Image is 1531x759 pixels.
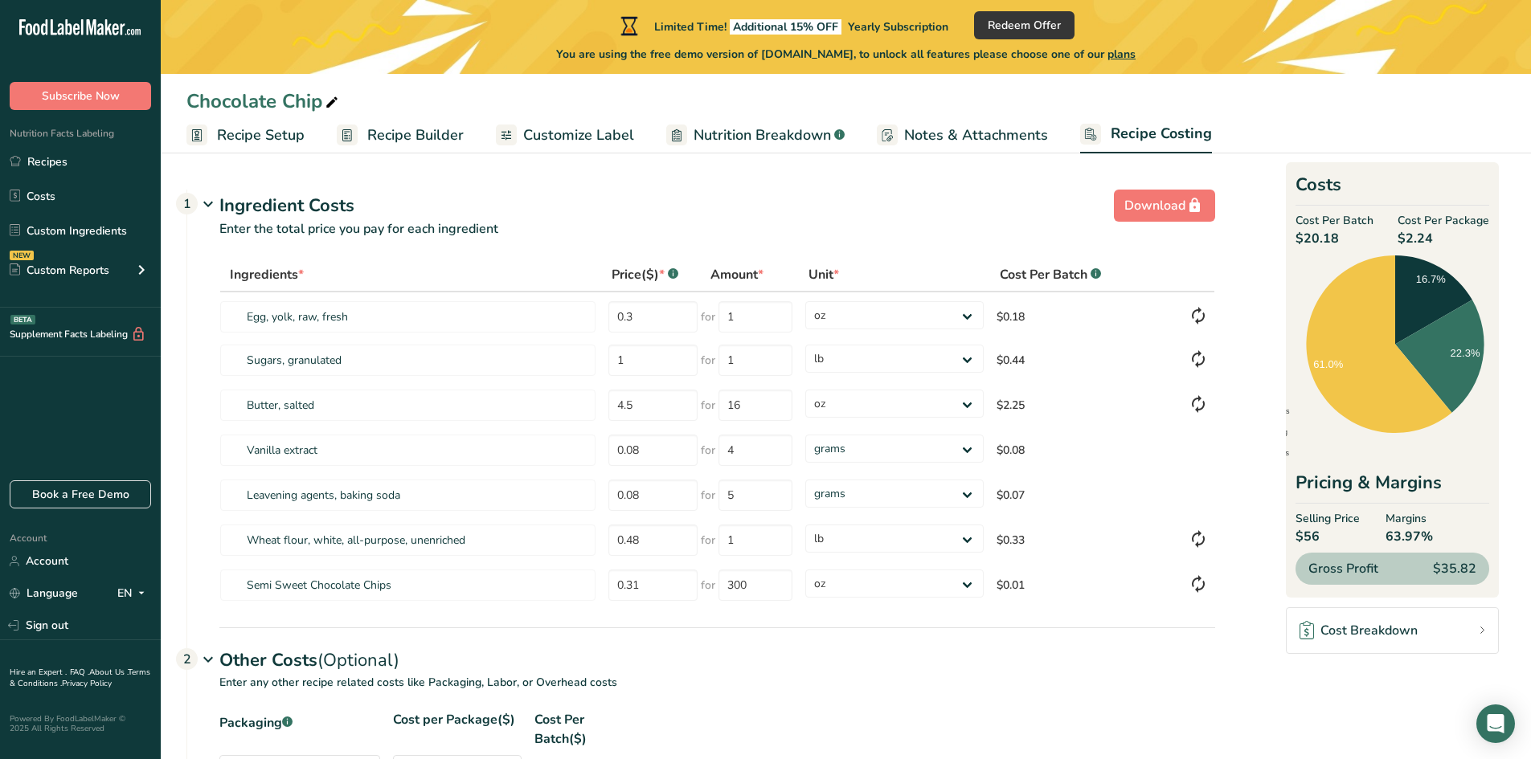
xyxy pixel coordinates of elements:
span: Subscribe Now [42,88,120,104]
span: $20.18 [1296,229,1373,248]
div: Price($) [612,265,678,284]
span: Ingredients [230,265,304,284]
div: Cost Breakdown [1300,621,1418,640]
div: EN [117,584,151,603]
span: Yearly Subscription [848,19,948,35]
span: for [701,532,715,549]
button: Redeem Offer [974,11,1075,39]
a: Hire an Expert . [10,667,67,678]
span: $56 [1296,527,1360,546]
div: 1 [176,193,198,214]
div: Pricing & Margins [1296,470,1489,504]
span: Additional 15% OFF [730,19,841,35]
button: Download [1114,190,1215,222]
div: Chocolate Chip [186,87,342,116]
span: Recipe Setup [217,124,305,146]
td: $0.44 [990,337,1182,382]
a: Terms & Conditions . [10,667,150,689]
div: Packaging [219,710,380,749]
a: Cost Breakdown [1286,607,1499,654]
td: $0.01 [990,562,1182,607]
span: for [701,442,715,459]
div: BETA [10,315,35,324]
a: Book a Free Demo [10,480,151,508]
div: Download [1124,196,1205,215]
span: You are using the free demo version of [DOMAIN_NAME], to unlock all features please choose one of... [556,46,1136,63]
div: Custom Reports [10,262,109,279]
span: Redeem Offer [988,17,1061,34]
span: Selling Price [1296,510,1360,527]
span: Amount [710,265,763,284]
span: Recipe Costing [1111,123,1212,145]
a: Recipe Costing [1080,116,1212,154]
a: Notes & Attachments [877,117,1048,153]
td: $0.33 [990,517,1182,562]
a: Recipe Setup [186,117,305,153]
span: plans [1107,47,1136,62]
span: Cost Per Batch [1000,265,1087,284]
div: Other Costs [219,627,1215,674]
td: $2.25 [990,382,1182,427]
div: 2 [176,648,198,670]
span: Cost Per Package [1398,212,1489,229]
span: Notes & Attachments [904,124,1048,146]
span: 63.97% [1386,527,1433,546]
div: Powered By FoodLabelMaker © 2025 All Rights Reserved [10,714,151,733]
a: Nutrition Breakdown [666,117,845,153]
p: Enter the total price you pay for each ingredient [187,219,1215,258]
div: Open Intercom Messenger [1476,704,1515,743]
span: for [701,487,715,504]
div: Cost per Package($) [393,710,522,749]
span: Nutrition Breakdown [694,124,831,146]
div: Ingredient Costs [219,193,1215,219]
span: Recipe Builder [367,124,464,146]
span: Customize Label [523,124,634,146]
a: Privacy Policy [62,678,112,689]
div: Limited Time! [617,16,948,35]
button: Subscribe Now [10,82,151,110]
span: for [701,352,715,369]
span: Cost Per Batch [1296,212,1373,229]
div: NEW [10,251,34,260]
a: FAQ . [70,667,89,678]
a: Customize Label [496,117,634,153]
span: $35.82 [1433,559,1476,578]
span: Margins [1386,510,1433,527]
span: Gross Profit [1308,559,1378,578]
a: Language [10,579,78,607]
h2: Costs [1296,172,1489,206]
td: $0.08 [990,427,1182,472]
span: Unit [808,265,839,284]
a: Recipe Builder [337,117,464,153]
span: for [701,308,715,325]
span: Ingredients [1242,407,1290,415]
a: About Us . [89,667,128,678]
td: $0.07 [990,472,1182,517]
span: for [701,577,715,594]
p: Enter any other recipe related costs like Packaging, Labor, or Overhead costs [187,674,1215,710]
span: (Optional) [317,648,399,672]
span: $2.24 [1398,229,1489,248]
td: $0.18 [990,292,1182,337]
div: Cost Per Batch($) [534,710,623,749]
span: for [701,397,715,414]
